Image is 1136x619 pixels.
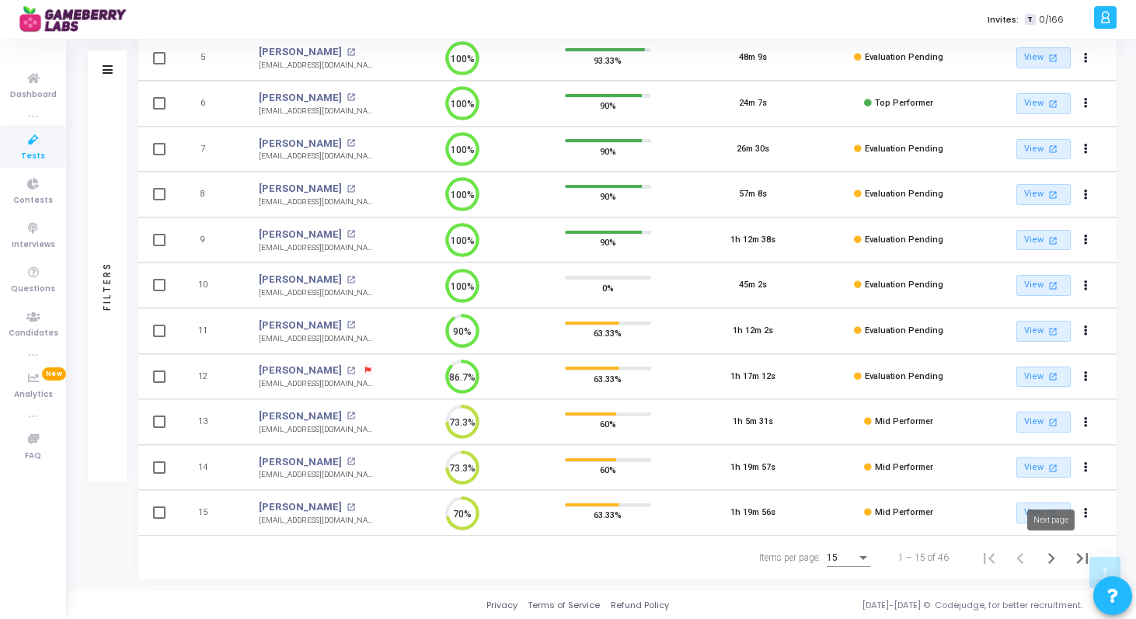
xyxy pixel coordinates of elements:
[259,499,342,515] a: [PERSON_NAME]
[11,283,55,296] span: Questions
[865,280,943,290] span: Evaluation Pending
[259,333,375,345] div: [EMAIL_ADDRESS][DOMAIN_NAME]
[528,599,600,612] a: Terms of Service
[600,98,616,113] span: 90%
[1016,275,1071,296] a: View
[177,127,243,172] td: 7
[259,272,342,287] a: [PERSON_NAME]
[1046,370,1059,383] mat-icon: open_in_new
[594,325,622,341] span: 63.33%
[347,139,355,148] mat-icon: open_in_new
[1046,461,1059,475] mat-icon: open_in_new
[259,287,375,299] div: [EMAIL_ADDRESS][DOMAIN_NAME]
[600,416,616,432] span: 60%
[875,462,933,472] span: Mid Performer
[1016,457,1071,478] a: View
[21,150,45,163] span: Tests
[259,318,342,333] a: [PERSON_NAME]
[177,308,243,354] td: 11
[259,378,375,390] div: [EMAIL_ADDRESS][DOMAIN_NAME]
[347,185,355,193] mat-icon: open_in_new
[875,98,933,108] span: Top Performer
[1075,138,1097,160] button: Actions
[602,280,614,295] span: 0%
[974,542,1005,573] button: First page
[759,551,821,565] div: Items per page:
[10,89,57,102] span: Dashboard
[1075,93,1097,115] button: Actions
[100,200,114,371] div: Filters
[600,189,616,204] span: 90%
[1046,188,1059,201] mat-icon: open_in_new
[259,227,342,242] a: [PERSON_NAME]
[1046,325,1059,338] mat-icon: open_in_new
[611,599,669,612] a: Refund Policy
[177,81,243,127] td: 6
[1027,509,1075,530] div: Next page
[259,242,375,254] div: [EMAIL_ADDRESS][DOMAIN_NAME]
[865,189,943,199] span: Evaluation Pending
[1075,412,1097,433] button: Actions
[733,416,773,429] div: 1h 5m 31s
[1005,542,1036,573] button: Previous page
[865,52,943,62] span: Evaluation Pending
[9,327,58,340] span: Candidates
[739,51,767,64] div: 48m 9s
[259,181,342,196] a: [PERSON_NAME]
[600,235,616,250] span: 90%
[730,370,775,384] div: 1h 17m 12s
[177,354,243,400] td: 12
[259,469,375,481] div: [EMAIL_ADDRESS][DOMAIN_NAME]
[739,97,767,110] div: 24m 7s
[594,507,622,523] span: 63.33%
[875,507,933,517] span: Mid Performer
[25,450,41,463] span: FAQ
[1075,47,1097,69] button: Actions
[733,325,773,338] div: 1h 12m 2s
[1016,139,1071,160] a: View
[1075,320,1097,342] button: Actions
[865,235,943,245] span: Evaluation Pending
[988,13,1019,26] label: Invites:
[865,371,943,381] span: Evaluation Pending
[1046,142,1059,155] mat-icon: open_in_new
[594,52,622,68] span: 93.33%
[13,194,53,207] span: Contests
[865,144,943,154] span: Evaluation Pending
[1046,416,1059,429] mat-icon: open_in_new
[14,388,53,402] span: Analytics
[865,325,943,336] span: Evaluation Pending
[1016,47,1071,68] a: View
[177,217,243,263] td: 9
[177,445,243,491] td: 14
[1046,97,1059,110] mat-icon: open_in_new
[730,461,775,475] div: 1h 19m 57s
[177,35,243,81] td: 5
[19,4,136,35] img: logo
[1075,275,1097,297] button: Actions
[600,462,616,478] span: 60%
[259,454,342,470] a: [PERSON_NAME]
[259,424,375,436] div: [EMAIL_ADDRESS][DOMAIN_NAME]
[42,367,66,381] span: New
[1075,503,1097,524] button: Actions
[827,552,838,563] span: 15
[1025,14,1035,26] span: T
[1016,321,1071,342] a: View
[259,90,342,106] a: [PERSON_NAME]
[259,409,342,424] a: [PERSON_NAME]
[347,48,355,57] mat-icon: open_in_new
[259,515,375,527] div: [EMAIL_ADDRESS][DOMAIN_NAME]
[1036,542,1067,573] button: Next page
[1046,51,1059,64] mat-icon: open_in_new
[259,196,375,208] div: [EMAIL_ADDRESS][DOMAIN_NAME]
[177,490,243,536] td: 15
[486,599,517,612] a: Privacy
[739,188,767,201] div: 57m 8s
[259,60,375,71] div: [EMAIL_ADDRESS][DOMAIN_NAME]
[1075,229,1097,251] button: Actions
[259,106,375,117] div: [EMAIL_ADDRESS][DOMAIN_NAME]
[594,370,622,386] span: 63.33%
[1067,542,1098,573] button: Last page
[347,230,355,238] mat-icon: open_in_new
